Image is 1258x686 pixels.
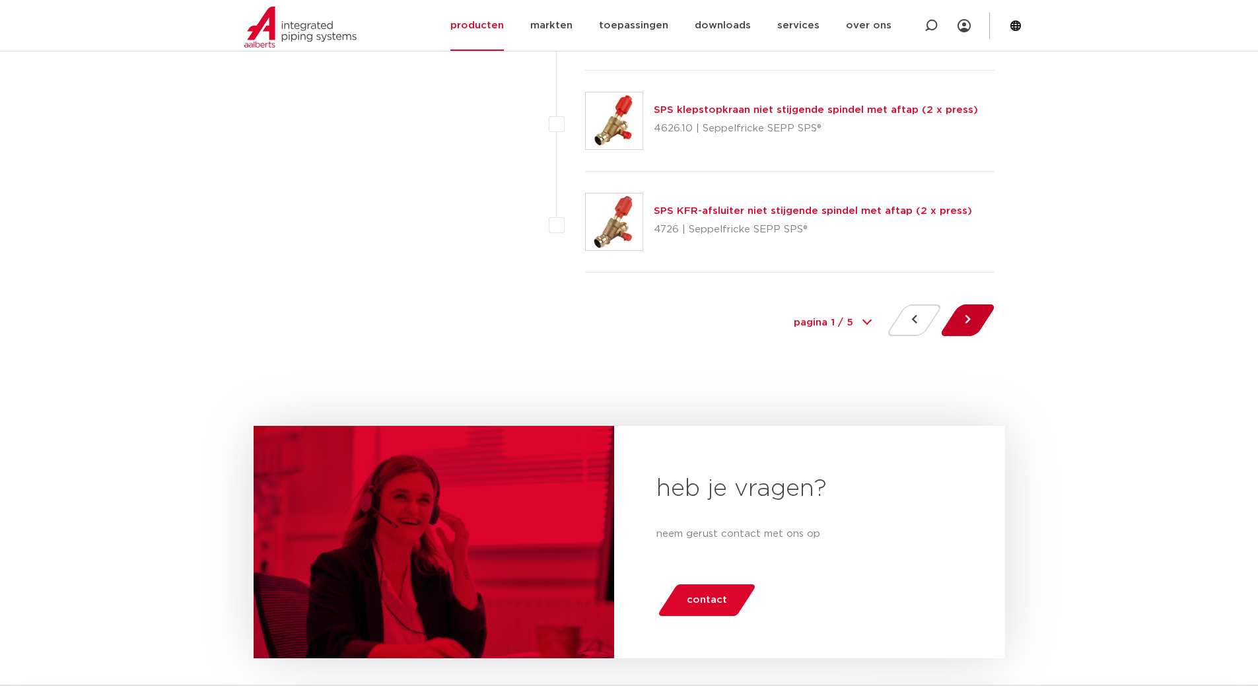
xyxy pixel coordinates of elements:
a: SPS klepstopkraan niet stijgende spindel met aftap (2 x press) [654,105,978,115]
p: neem gerust contact met ons op [656,526,963,542]
a: SPS KFR-afsluiter niet stijgende spindel met aftap (2 x press) [654,206,972,216]
p: 4726 | Seppelfricke SEPP SPS® [654,219,972,240]
p: 4626.10 | Seppelfricke SEPP SPS® [654,118,978,139]
img: Thumbnail for SPS klepstopkraan niet stijgende spindel met aftap (2 x press) [586,92,643,149]
span: contact [687,590,727,611]
h2: heb je vragen? [656,473,963,505]
img: Thumbnail for SPS KFR-afsluiter niet stijgende spindel met aftap (2 x press) [586,193,643,250]
a: contact [656,584,757,616]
